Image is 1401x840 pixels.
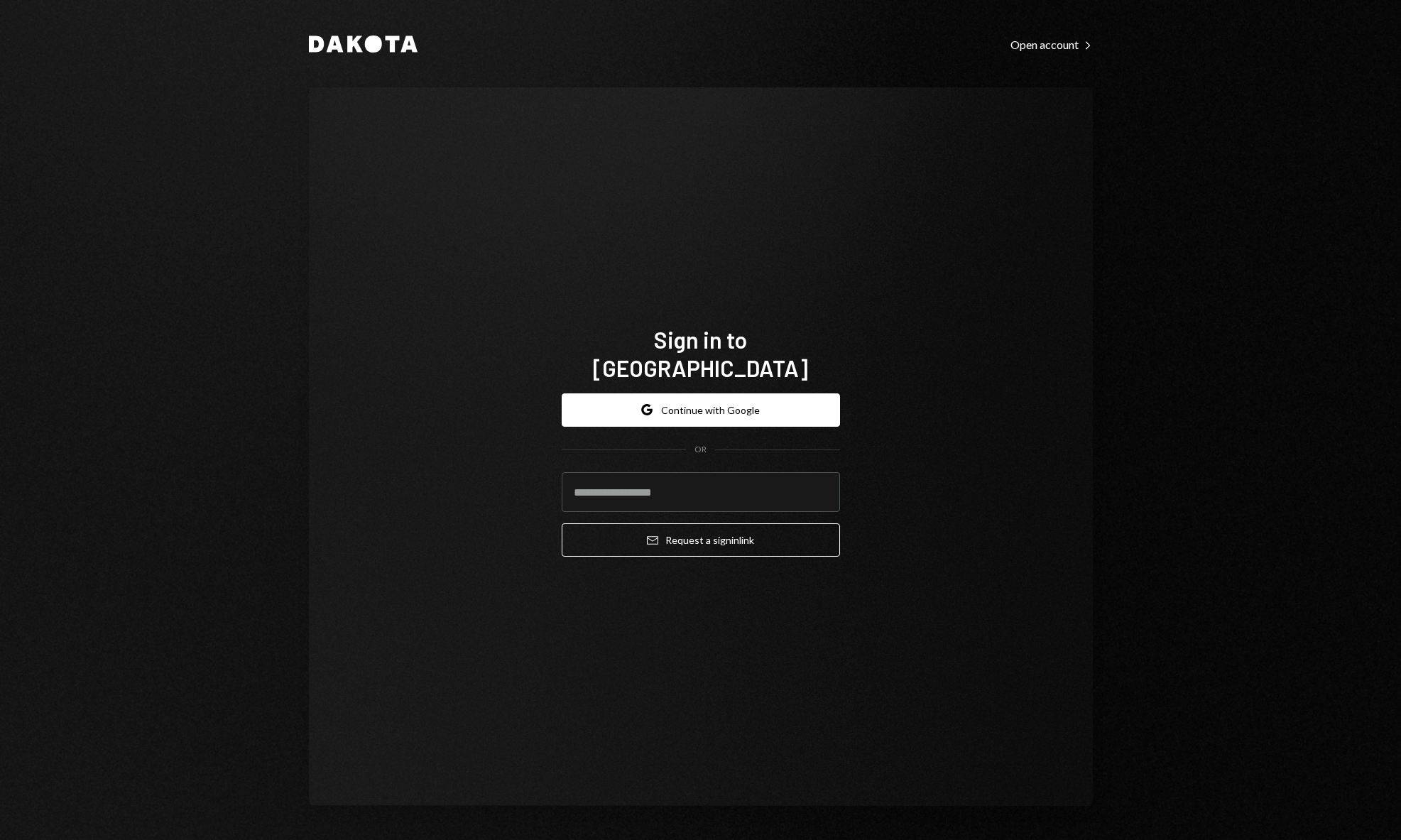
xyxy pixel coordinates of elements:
[1010,36,1093,52] a: Open account
[1010,38,1093,52] div: Open account
[562,393,840,427] button: Continue with Google
[562,325,840,382] h1: Sign in to [GEOGRAPHIC_DATA]
[562,523,840,557] button: Request a signinlink
[694,444,707,456] div: OR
